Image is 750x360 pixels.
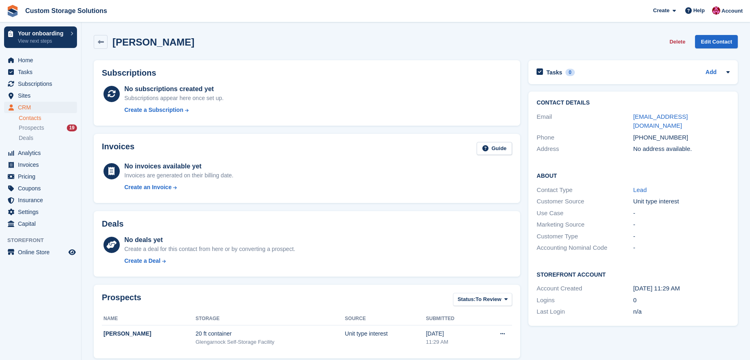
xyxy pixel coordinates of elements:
[537,133,633,142] div: Phone
[633,232,730,241] div: -
[537,220,633,229] div: Marketing Source
[19,134,77,142] a: Deals
[124,235,295,245] div: No deals yet
[196,312,345,325] th: Storage
[721,7,743,15] span: Account
[102,312,196,325] th: Name
[633,243,730,253] div: -
[4,183,77,194] a: menu
[666,35,688,48] button: Delete
[22,4,110,17] a: Custom Storage Solutions
[693,7,705,15] span: Help
[102,142,134,155] h2: Invoices
[18,90,67,101] span: Sites
[537,307,633,316] div: Last Login
[18,37,66,45] p: View next steps
[7,236,81,244] span: Storefront
[4,102,77,113] a: menu
[537,296,633,305] div: Logins
[102,293,141,308] h2: Prospects
[345,312,426,325] th: Source
[426,329,480,338] div: [DATE]
[4,247,77,258] a: menu
[4,55,77,66] a: menu
[67,247,77,257] a: Preview store
[4,147,77,159] a: menu
[345,329,426,338] div: Unit type interest
[18,171,67,182] span: Pricing
[426,338,480,346] div: 11:29 AM
[196,338,345,346] div: Glengarnock Self-Storage Facility
[102,219,123,229] h2: Deals
[477,142,512,155] a: Guide
[18,183,67,194] span: Coupons
[537,197,633,206] div: Customer Source
[695,35,738,48] a: Edit Contact
[4,171,77,182] a: menu
[19,124,77,132] a: Prospects 19
[18,247,67,258] span: Online Store
[124,183,172,192] div: Create an Invoice
[537,284,633,293] div: Account Created
[18,194,67,206] span: Insurance
[4,159,77,170] a: menu
[18,102,67,113] span: CRM
[18,218,67,229] span: Capital
[537,144,633,154] div: Address
[633,133,730,142] div: [PHONE_NUMBER]
[453,293,512,306] button: Status: To Review
[18,159,67,170] span: Invoices
[537,209,633,218] div: Use Case
[4,194,77,206] a: menu
[633,209,730,218] div: -
[19,124,44,132] span: Prospects
[18,55,67,66] span: Home
[124,245,295,253] div: Create a deal for this contact from here or by converting a prospect.
[4,206,77,218] a: menu
[475,295,501,303] span: To Review
[4,90,77,101] a: menu
[124,161,233,171] div: No invoices available yet
[19,114,77,122] a: Contacts
[537,100,730,106] h2: Contact Details
[426,312,480,325] th: Submitted
[537,171,730,179] h2: About
[124,183,233,192] a: Create an Invoice
[18,147,67,159] span: Analytics
[124,257,295,265] a: Create a Deal
[4,218,77,229] a: menu
[537,243,633,253] div: Accounting Nominal Code
[18,78,67,89] span: Subscriptions
[633,144,730,154] div: No address available.
[102,68,512,78] h2: Subscriptions
[103,329,196,338] div: [PERSON_NAME]
[124,106,183,114] div: Create a Subscription
[633,197,730,206] div: Unit type interest
[19,134,33,142] span: Deals
[124,106,224,114] a: Create a Subscription
[633,307,730,316] div: n/a
[537,185,633,195] div: Contact Type
[633,220,730,229] div: -
[124,171,233,180] div: Invoices are generated on their billing date.
[124,257,161,265] div: Create a Deal
[4,66,77,78] a: menu
[633,113,688,129] a: [EMAIL_ADDRESS][DOMAIN_NAME]
[4,26,77,48] a: Your onboarding View next steps
[653,7,669,15] span: Create
[4,78,77,89] a: menu
[457,295,475,303] span: Status:
[18,31,66,36] p: Your onboarding
[537,112,633,131] div: Email
[633,284,730,293] div: [DATE] 11:29 AM
[537,232,633,241] div: Customer Type
[18,66,67,78] span: Tasks
[706,68,717,77] a: Add
[546,69,562,76] h2: Tasks
[124,84,224,94] div: No subscriptions created yet
[633,296,730,305] div: 0
[196,329,345,338] div: 20 ft container
[18,206,67,218] span: Settings
[633,186,647,193] a: Lead
[537,270,730,278] h2: Storefront Account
